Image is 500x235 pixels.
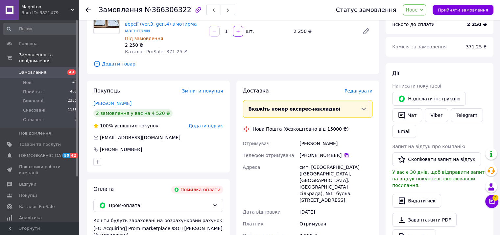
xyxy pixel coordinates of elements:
[125,36,163,41] span: Під замовлення
[19,204,55,210] span: Каталог ProSale
[299,152,372,159] div: [PHONE_NUMBER]
[451,108,483,122] a: Telegram
[99,146,143,153] div: [PHONE_NUMBER]
[359,25,372,38] a: Редагувати
[345,88,372,93] span: Редагувати
[188,123,223,128] span: Додати відгук
[492,195,498,201] span: 2
[298,161,374,206] div: смт. [GEOGRAPHIC_DATA] ([GEOGRAPHIC_DATA], [GEOGRAPHIC_DATA]. [GEOGRAPHIC_DATA] сільрада), №1: бу...
[67,69,76,75] span: 49
[19,181,36,187] span: Відгуки
[125,8,197,33] a: Комплект кріплення на автомобіль для Старлінк 3 версії (ver.3, gen.4) з чотирма магнітами
[19,52,79,64] span: Замовлення та повідомлення
[23,117,44,123] span: Оплачені
[392,125,416,138] button: Email
[485,195,498,208] button: Чат з покупцем2
[19,130,51,136] span: Повідомлення
[392,194,441,208] button: Видати чек
[438,8,488,13] span: Прийняти замовлення
[23,89,43,95] span: Прийняті
[392,170,485,188] span: У вас є 30 днів, щоб відправити запит на відгук покупцеві, скопіювавши посилання.
[93,122,158,129] div: успішних покупок
[21,4,71,10] span: Magniton
[100,135,180,140] span: [EMAIL_ADDRESS][DOMAIN_NAME]
[433,5,493,15] button: Прийняти замовлення
[392,70,399,76] span: Дії
[125,42,204,48] div: 2 250 ₴
[182,88,223,93] span: Змінити покупця
[21,10,79,16] div: Ваш ID: 3821479
[392,144,465,149] span: Запит на відгук про компанію
[19,153,68,159] span: [DEMOGRAPHIC_DATA]
[243,165,260,170] span: Адреса
[171,186,223,194] div: Помилка оплати
[19,164,61,176] span: Показники роботи компанії
[23,80,33,86] span: Нові
[94,13,119,28] img: Комплект кріплення на автомобіль для Старлінк 3 версії (ver.3, gen.4) з чотирма магнітами
[100,123,113,128] span: 100%
[243,221,264,226] span: Платник
[70,153,78,158] span: 42
[243,141,270,146] span: Отримувач
[291,27,357,36] div: 2 250 ₴
[392,92,466,106] button: Надіслати інструкцію
[93,101,131,106] a: [PERSON_NAME]
[62,153,70,158] span: 50
[298,218,374,230] div: Отримувач
[19,215,42,221] span: Аналітика
[298,138,374,149] div: [PERSON_NAME]
[392,83,441,89] span: Написати покупцеві
[23,107,45,113] span: Скасовані
[425,108,448,122] a: Viber
[243,209,281,215] span: Дата відправки
[243,88,269,94] span: Доставка
[70,89,77,95] span: 461
[392,44,447,49] span: Комісія за замовлення
[75,117,77,123] span: 7
[392,22,435,27] span: Всього до сплати
[392,213,457,227] a: Завантажити PDF
[466,44,487,49] span: 371.25 ₴
[93,88,120,94] span: Покупець
[145,6,191,14] span: №366306322
[244,28,254,35] div: шт.
[467,22,487,27] b: 2 250 ₴
[93,186,114,192] span: Оплата
[19,41,37,47] span: Головна
[19,142,61,147] span: Товари та послуги
[23,98,43,104] span: Виконані
[392,108,422,122] button: Чат
[72,80,77,86] span: 49
[125,49,187,54] span: Каталог ProSale: 371.25 ₴
[68,107,77,113] span: 1155
[85,7,91,13] div: Повернутися назад
[3,23,78,35] input: Пошук
[251,126,350,132] div: Нова Пошта (безкоштовно від 15000 ₴)
[392,152,481,166] button: Скопіювати запит на відгук
[298,206,374,218] div: [DATE]
[243,153,294,158] span: Телефон отримувача
[93,60,372,67] span: Додати товар
[19,69,46,75] span: Замовлення
[19,193,37,198] span: Покупці
[68,98,77,104] span: 2350
[109,202,210,209] span: Пром-оплата
[93,109,173,117] div: 2 замовлення у вас на 4 520 ₴
[336,7,396,13] div: Статус замовлення
[406,7,417,13] span: Нове
[99,6,143,14] span: Замовлення
[249,106,341,112] span: Вкажіть номер експрес-накладної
